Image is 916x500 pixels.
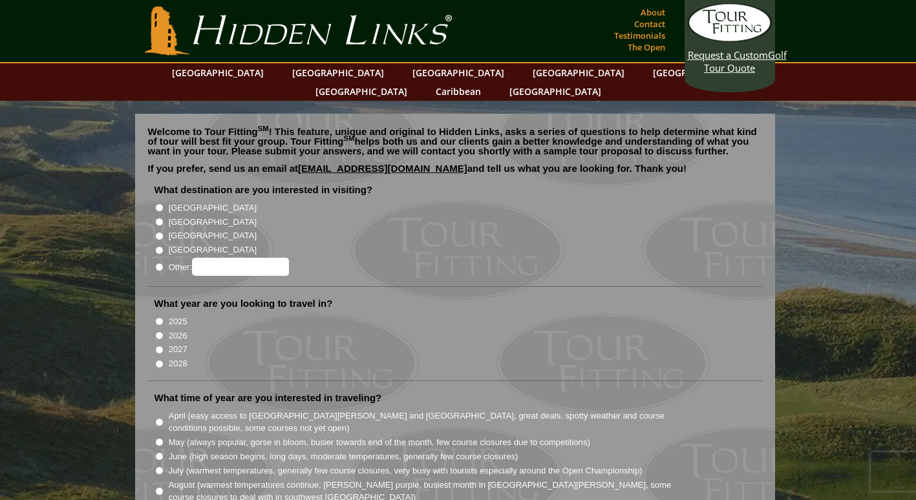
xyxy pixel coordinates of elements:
sup: SM [344,134,355,142]
label: 2028 [169,357,187,370]
sup: SM [258,125,269,132]
a: [GEOGRAPHIC_DATA] [309,82,414,101]
a: [GEOGRAPHIC_DATA] [286,63,390,82]
a: About [637,3,668,21]
a: [GEOGRAPHIC_DATA] [646,63,751,82]
label: May (always popular, gorse in bloom, busier towards end of the month, few course closures due to ... [169,436,590,449]
a: [GEOGRAPHIC_DATA] [406,63,511,82]
label: [GEOGRAPHIC_DATA] [169,216,257,229]
label: 2027 [169,343,187,356]
a: [GEOGRAPHIC_DATA] [526,63,631,82]
label: 2026 [169,329,187,342]
label: [GEOGRAPHIC_DATA] [169,202,257,214]
label: June (high season begins, long days, moderate temperatures, generally few course closures) [169,450,518,463]
label: What year are you looking to travel in? [154,297,333,310]
a: The Open [624,38,668,56]
a: [GEOGRAPHIC_DATA] [165,63,270,82]
label: April (easy access to [GEOGRAPHIC_DATA][PERSON_NAME] and [GEOGRAPHIC_DATA], great deals, spotty w... [169,410,688,435]
a: [GEOGRAPHIC_DATA] [503,82,608,101]
label: What destination are you interested in visiting? [154,183,373,196]
label: Other: [169,258,289,276]
input: Other: [192,258,289,276]
label: July (warmest temperatures, generally few course closures, very busy with tourists especially aro... [169,464,643,477]
label: 2025 [169,315,187,328]
span: Request a Custom [688,48,768,61]
label: What time of year are you interested in traveling? [154,391,382,404]
a: Contact [631,15,668,33]
p: If you prefer, send us an email at and tell us what you are looking for. Thank you! [148,163,762,183]
label: [GEOGRAPHIC_DATA] [169,244,257,256]
a: Testimonials [611,26,668,45]
label: [GEOGRAPHIC_DATA] [169,229,257,242]
p: Welcome to Tour Fitting ! This feature, unique and original to Hidden Links, asks a series of que... [148,127,762,156]
a: Caribbean [429,82,487,101]
a: [EMAIL_ADDRESS][DOMAIN_NAME] [298,163,467,174]
a: Request a CustomGolf Tour Quote [688,3,772,74]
